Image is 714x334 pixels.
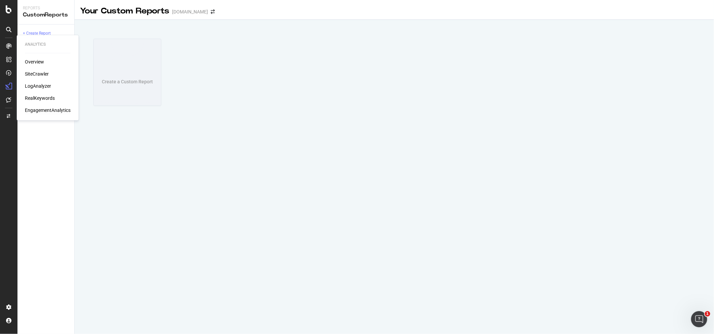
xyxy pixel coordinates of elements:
div: Create a Custom Report [102,79,153,85]
div: arrow-right-arrow-left [211,9,215,14]
a: Overview [25,59,44,66]
div: Your Custom Reports [80,5,169,17]
a: LogAnalyzer [25,83,51,90]
div: + Create Report [23,30,51,37]
div: CustomReports [23,11,69,19]
div: Analytics [25,42,71,47]
a: EngagementAnalytics [25,107,71,114]
div: [DOMAIN_NAME] [172,8,208,15]
a: + Create Report [23,30,70,37]
a: RealKeywords [25,95,55,102]
a: SiteCrawler [25,71,49,78]
iframe: Intercom live chat [691,311,707,327]
span: 1 [705,311,710,317]
div: Reports [23,5,69,11]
